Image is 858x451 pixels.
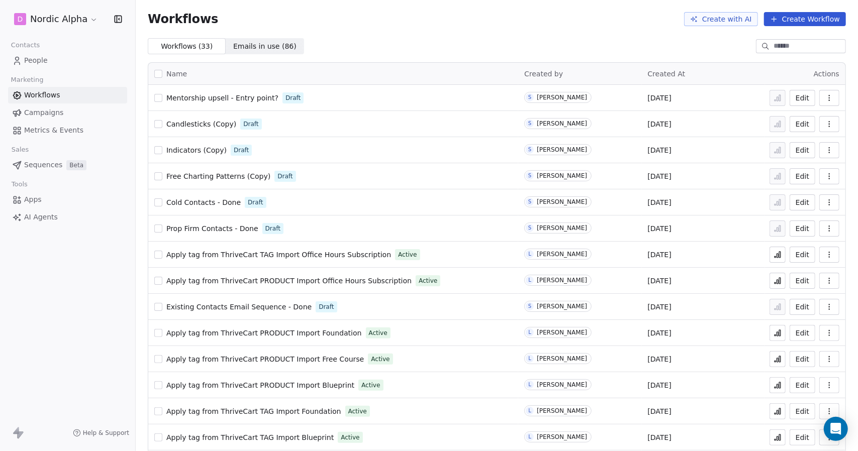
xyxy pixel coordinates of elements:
div: [PERSON_NAME] [537,251,587,258]
div: S [528,120,531,128]
a: Campaigns [8,104,127,121]
button: Edit [790,168,815,184]
span: Beta [66,160,86,170]
button: Edit [790,299,815,315]
span: Apply tag from ThriveCart TAG Import Blueprint [166,433,334,441]
span: Candlesticks (Copy) [166,120,236,128]
div: S [528,146,531,154]
span: [DATE] [648,223,672,234]
span: [DATE] [648,406,672,416]
a: Indicators (Copy) [166,145,227,155]
button: Edit [790,142,815,158]
div: [PERSON_NAME] [537,224,587,232]
span: [DATE] [648,380,672,390]
a: Prop Firm Contacts - Done [166,223,258,234]
span: Draft [319,302,334,311]
button: Edit [790,403,815,419]
button: Create Workflow [764,12,846,26]
span: Cold Contacts - Done [166,198,241,206]
span: [DATE] [648,432,672,442]
div: [PERSON_NAME] [537,146,587,153]
div: [PERSON_NAME] [537,172,587,179]
div: L [528,381,531,389]
span: D [18,14,23,24]
a: SequencesBeta [8,157,127,173]
span: Active [341,433,359,442]
button: DNordic Alpha [12,11,100,28]
span: Apply tag from ThriveCart PRODUCT Import Foundation [166,329,362,337]
a: Edit [790,325,815,341]
span: Active [419,276,437,285]
a: Apply tag from ThriveCart TAG Import Blueprint [166,432,334,442]
div: L [528,407,531,415]
a: People [8,52,127,69]
a: Edit [790,90,815,106]
button: Edit [790,116,815,132]
span: Emails in use ( 86 ) [233,41,297,52]
a: Metrics & Events [8,122,127,139]
a: Apply tag from ThriveCart TAG Import Foundation [166,406,341,416]
span: Created by [524,70,563,78]
div: S [528,198,531,206]
div: L [528,433,531,441]
div: [PERSON_NAME] [537,94,587,101]
span: Apply tag from ThriveCart TAG Import Foundation [166,407,341,415]
span: [DATE] [648,250,672,260]
span: Active [398,250,417,259]
div: L [528,355,531,363]
button: Edit [790,429,815,445]
span: Actions [814,70,839,78]
a: Cold Contacts - Done [166,197,241,207]
button: Edit [790,351,815,367]
span: Active [348,407,367,416]
button: Create with AI [684,12,758,26]
span: Indicators (Copy) [166,146,227,154]
span: Apply tag from ThriveCart PRODUCT Import Blueprint [166,381,354,389]
a: Candlesticks (Copy) [166,119,236,129]
span: [DATE] [648,354,672,364]
div: [PERSON_NAME] [537,303,587,310]
span: Campaigns [24,107,63,118]
span: [DATE] [648,197,672,207]
div: L [528,276,531,284]
div: S [528,172,531,180]
div: S [528,93,531,101]
div: [PERSON_NAME] [537,329,587,336]
span: [DATE] [648,93,672,103]
span: People [24,55,48,66]
div: L [528,328,531,336]
span: [DATE] [648,171,672,181]
div: [PERSON_NAME] [537,407,587,414]
a: Apps [8,191,127,208]
a: Apply tag from ThriveCart PRODUCT Import Foundation [166,328,362,338]
span: Active [361,381,380,390]
span: Sales [7,142,33,157]
a: Edit [790,194,815,210]
span: Marketing [7,72,48,87]
div: S [528,224,531,232]
span: AI Agents [24,212,58,222]
a: Edit [790,247,815,263]
span: Created At [648,70,686,78]
span: Apps [24,194,42,205]
span: [DATE] [648,302,672,312]
span: Apply tag from ThriveCart PRODUCT Import Free Course [166,355,364,363]
div: S [528,302,531,310]
a: Mentorship upsell - Entry point? [166,93,278,103]
span: Prop Firm Contacts - Done [166,224,258,233]
div: [PERSON_NAME] [537,198,587,205]
div: [PERSON_NAME] [537,355,587,362]
a: Existing Contacts Email Sequence - Done [166,302,312,312]
span: Help & Support [83,429,129,437]
a: Apply tag from ThriveCart TAG Import Office Hours Subscription [166,250,391,260]
button: Edit [790,220,815,237]
div: L [528,250,531,258]
a: Workflows [8,87,127,103]
span: Nordic Alpha [30,13,87,26]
